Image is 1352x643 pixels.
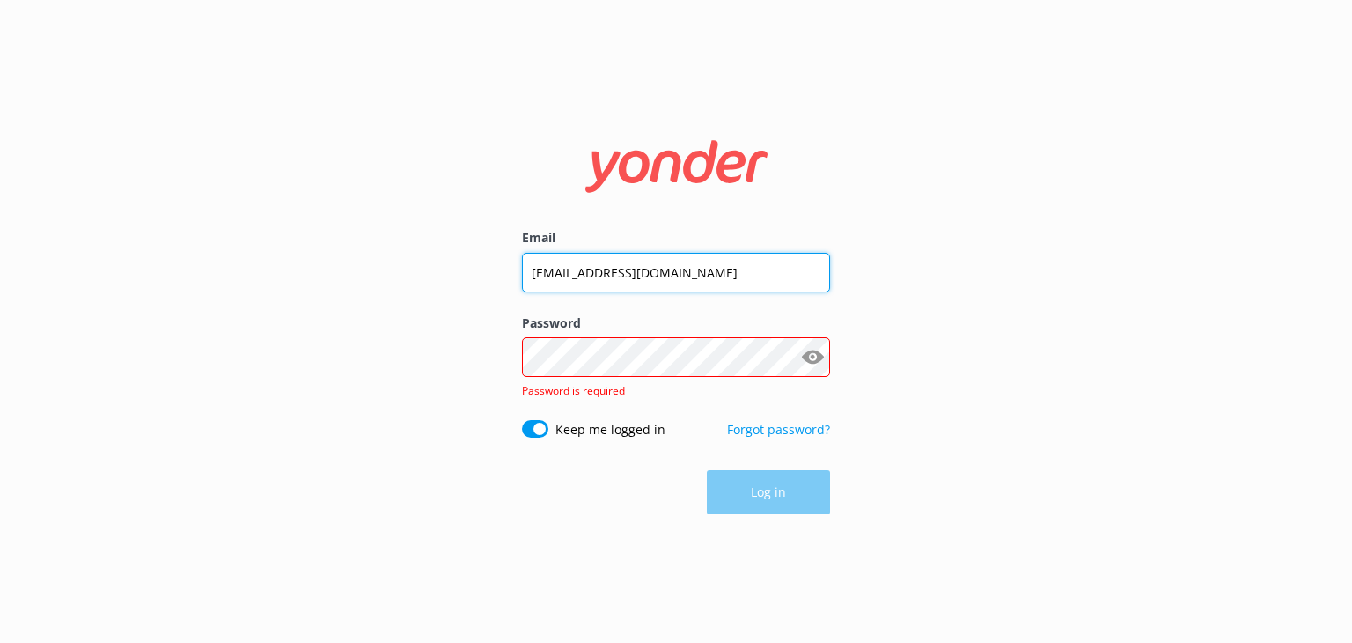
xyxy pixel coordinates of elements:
label: Password [522,314,830,333]
a: Forgot password? [727,421,830,438]
label: Keep me logged in [555,420,665,440]
button: Show password [795,340,830,375]
label: Email [522,228,830,248]
span: Password is required [522,383,625,398]
input: user@emailaddress.com [522,253,830,292]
